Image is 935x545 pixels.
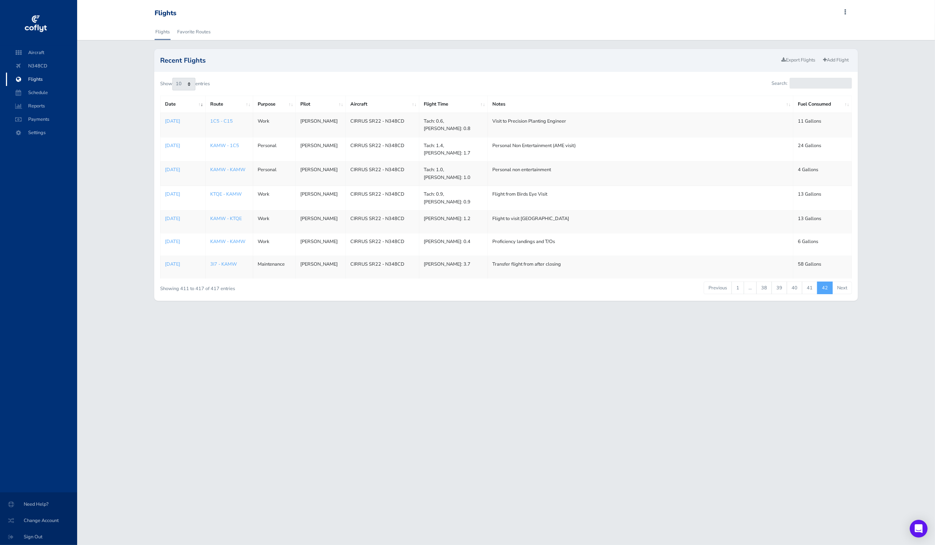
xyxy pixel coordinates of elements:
td: Flight to visit [GEOGRAPHIC_DATA] [488,210,793,233]
td: [PERSON_NAME]: 3.7 [419,256,488,279]
th: Route: activate to sort column ascending [205,96,253,113]
td: [PERSON_NAME] [296,162,346,186]
div: Showing 411 to 417 of 417 entries [160,281,443,292]
a: [DATE] [165,190,201,198]
td: Transfer flight from after closing [488,256,793,279]
a: [DATE] [165,260,201,268]
a: [DATE] [165,117,201,125]
td: CIRRUS SR22 - N348CD [346,113,419,137]
td: CIRRUS SR22 - N348CD [346,162,419,186]
td: Visit to Precision Planting Engineer [488,113,793,137]
td: Work [253,233,296,256]
a: Favorite Routes [176,24,211,40]
td: Work [253,210,296,233]
a: Flights [155,24,171,40]
div: Flights [155,9,176,17]
span: Need Help? [9,498,68,511]
label: Search: [772,78,852,89]
td: Personal [253,162,296,186]
span: Sign Out [9,530,68,544]
select: Showentries [172,78,195,90]
td: [PERSON_NAME] [296,113,346,137]
td: [PERSON_NAME] [296,186,346,210]
a: [DATE] [165,238,201,245]
td: [PERSON_NAME]: 0.4 [419,233,488,256]
label: Show entries [160,78,210,90]
a: KTQE - KAMW [210,191,242,197]
td: CIRRUS SR22 - N348CD [346,186,419,210]
th: Aircraft: activate to sort column ascending [346,96,419,113]
a: KAMW - 1C5 [210,142,239,149]
a: 42 [817,282,833,294]
input: Search: [790,78,852,89]
h2: Recent Flights [160,57,778,64]
a: 1C5 - C15 [210,118,233,124]
td: [PERSON_NAME] [296,256,346,279]
span: N348CD [13,59,70,73]
a: 3I7 - KAMW [210,261,237,267]
td: Tach: 0.9, [PERSON_NAME]: 0.9 [419,186,488,210]
td: 58 Gallons [793,256,852,279]
a: 1 [731,282,744,294]
td: [PERSON_NAME]: 1.2 [419,210,488,233]
span: Payments [13,113,70,126]
a: 41 [802,282,817,294]
a: Previous [704,282,732,294]
td: CIRRUS SR22 - N348CD [346,210,419,233]
td: Tach: 1.0, [PERSON_NAME]: 1.0 [419,162,488,186]
a: [DATE] [165,142,201,149]
img: coflyt logo [23,13,48,35]
span: Schedule [13,86,70,99]
div: Open Intercom Messenger [910,520,928,538]
a: KAMW - KTQE [210,215,242,222]
span: Reports [13,99,70,113]
td: CIRRUS SR22 - N348CD [346,137,419,162]
a: [DATE] [165,215,201,222]
td: Flight from Birds Eye Visit [488,186,793,210]
a: KAMW - KAMW [210,238,245,245]
a: Export Flights [778,55,819,66]
th: Purpose: activate to sort column ascending [253,96,296,113]
td: Personal [253,137,296,162]
td: 6 Gallons [793,233,852,256]
td: 13 Gallons [793,186,852,210]
td: [PERSON_NAME] [296,210,346,233]
a: 40 [787,282,802,294]
td: 13 Gallons [793,210,852,233]
td: Maintenance [253,256,296,279]
td: 24 Gallons [793,137,852,162]
th: Date: activate to sort column ascending [160,96,205,113]
span: Aircraft [13,46,70,59]
a: [DATE] [165,166,201,173]
a: 38 [756,282,772,294]
th: Notes: activate to sort column ascending [488,96,793,113]
th: Pilot: activate to sort column ascending [296,96,346,113]
a: Add Flight [820,55,852,66]
span: Change Account [9,514,68,527]
td: 11 Gallons [793,113,852,137]
td: [PERSON_NAME] [296,233,346,256]
span: Settings [13,126,70,139]
td: Personal Non Entertainment (AME visit) [488,137,793,162]
td: Proficiency landings and T/Os [488,233,793,256]
td: Tach: 1.4, [PERSON_NAME]: 1.7 [419,137,488,162]
td: Tach: 0.6, [PERSON_NAME]: 0.8 [419,113,488,137]
td: Work [253,113,296,137]
a: KAMW - KAMW [210,166,245,173]
a: 39 [772,282,787,294]
td: 4 Gallons [793,162,852,186]
th: Flight Time: activate to sort column ascending [419,96,488,113]
td: Work [253,186,296,210]
td: Personal non entertainment [488,162,793,186]
td: CIRRUS SR22 - N348CD [346,233,419,256]
td: [PERSON_NAME] [296,137,346,162]
th: Fuel Consumed: activate to sort column ascending [793,96,852,113]
span: Flights [13,73,70,86]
